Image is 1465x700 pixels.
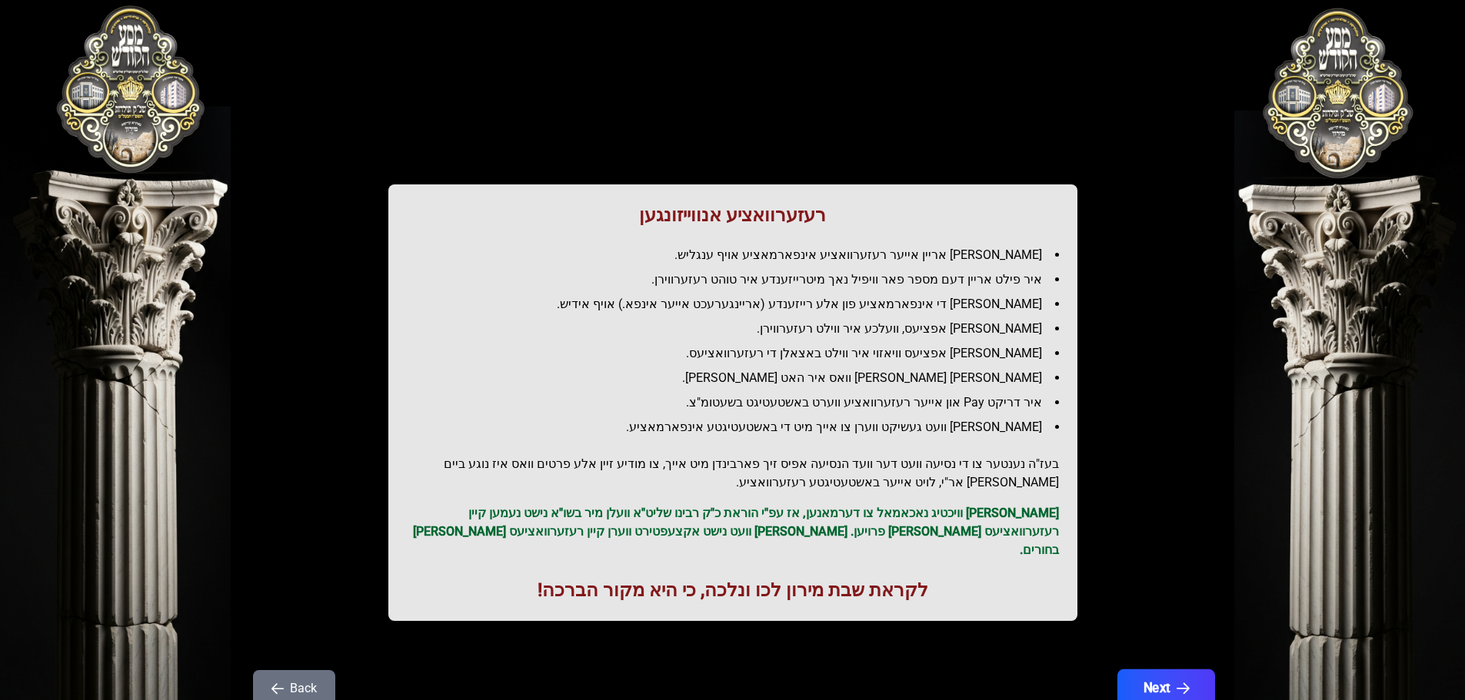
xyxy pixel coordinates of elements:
li: [PERSON_NAME] אריין אייער רעזערוואציע אינפארמאציע אויף ענגליש. [419,246,1059,264]
li: [PERSON_NAME] די אינפארמאציע פון אלע רייזענדע (אריינגערעכט אייער אינפא.) אויף אידיש. [419,295,1059,314]
li: [PERSON_NAME] אפציעס, וועלכע איר ווילט רעזערווירן. [419,320,1059,338]
li: [PERSON_NAME] [PERSON_NAME] וואס איר האט [PERSON_NAME]. [419,369,1059,387]
li: [PERSON_NAME] וועט געשיקט ווערן צו אייך מיט די באשטעטיגטע אינפארמאציע. [419,418,1059,436]
p: [PERSON_NAME] וויכטיג נאכאמאל צו דערמאנען, אז עפ"י הוראת כ"ק רבינו שליט"א וועלן מיר בשו"א נישט נע... [407,504,1059,559]
li: [PERSON_NAME] אפציעס וויאזוי איר ווילט באצאלן די רעזערוואציעס. [419,344,1059,363]
h2: בעז"ה נענטער צו די נסיעה וועט דער וועד הנסיעה אפיס זיך פארבינדן מיט אייך, צו מודיע זיין אלע פרטים... [407,455,1059,492]
h1: לקראת שבת מירון לכו ונלכה, כי היא מקור הברכה! [407,578,1059,602]
h1: רעזערוואציע אנווייזונגען [407,203,1059,227]
li: איר דריקט Pay און אייער רעזערוואציע ווערט באשטעטיגט בשעטומ"צ. [419,393,1059,412]
li: איר פילט אריין דעם מספר פאר וויפיל נאך מיטרייזענדע איר טוהט רעזערווירן. [419,270,1059,289]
